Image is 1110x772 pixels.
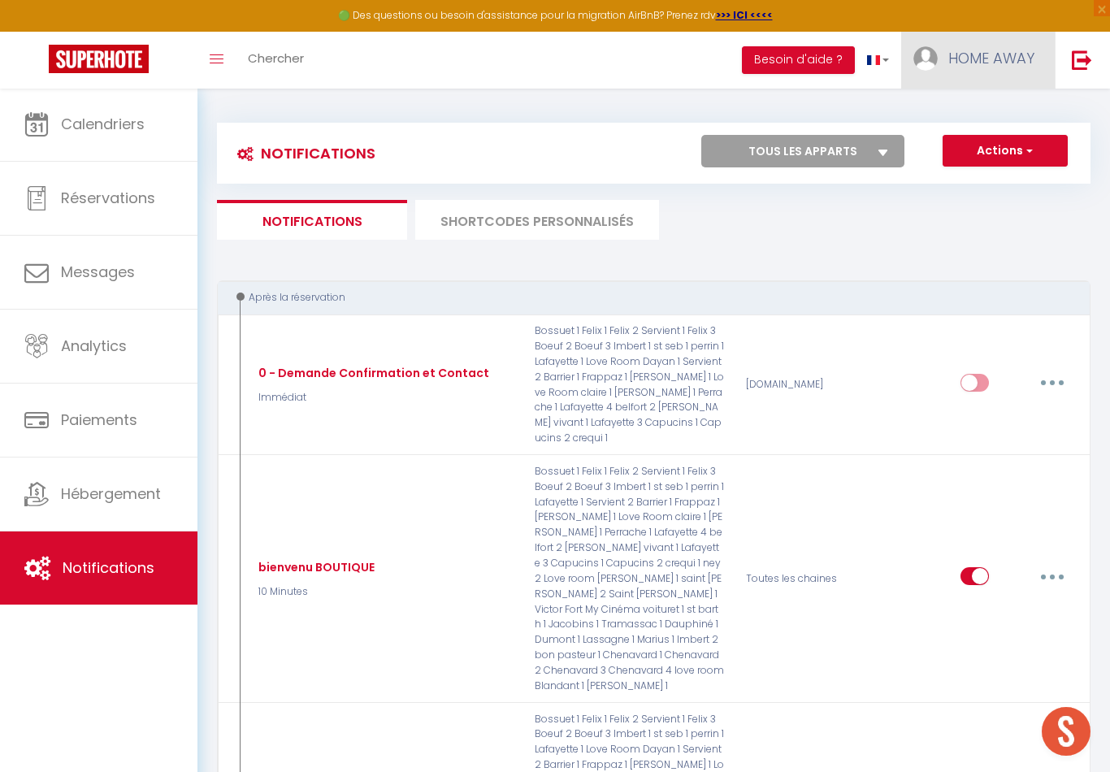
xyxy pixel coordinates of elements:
[254,390,489,406] p: Immédiat
[1072,50,1092,70] img: logout
[63,557,154,578] span: Notifications
[61,262,135,282] span: Messages
[913,46,938,71] img: ...
[232,290,1059,306] div: Après la réservation
[248,50,304,67] span: Chercher
[61,484,161,504] span: Hébergement
[415,200,659,240] li: SHORTCODES PERSONNALISÉS
[229,135,375,171] h3: Notifications
[61,410,137,430] span: Paiements
[61,188,155,208] span: Réservations
[254,364,489,382] div: 0 - Demande Confirmation et Contact
[948,48,1034,68] span: HOME AWAY
[217,200,407,240] li: Notifications
[61,336,127,356] span: Analytics
[735,464,875,694] div: Toutes les chaines
[254,584,375,600] p: 10 Minutes
[901,32,1055,89] a: ... HOME AWAY
[524,464,735,694] p: Bossuet 1 Felix 1 Felix 2 Servient 1 Felix 3 Boeuf 2 Boeuf 3 Imbert 1 st seb 1 perrin 1 Lafayette...
[236,32,316,89] a: Chercher
[61,114,145,134] span: Calendriers
[254,558,375,576] div: bienvenu BOUTIQUE
[1042,707,1090,756] div: Ouvrir le chat
[524,323,735,446] p: Bossuet 1 Felix 1 Felix 2 Servient 1 Felix 3 Boeuf 2 Boeuf 3 Imbert 1 st seb 1 perrin 1 Lafayette...
[742,46,855,74] button: Besoin d'aide ?
[49,45,149,73] img: Super Booking
[943,135,1068,167] button: Actions
[716,8,773,22] a: >>> ICI <<<<
[735,323,875,446] div: [DOMAIN_NAME]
